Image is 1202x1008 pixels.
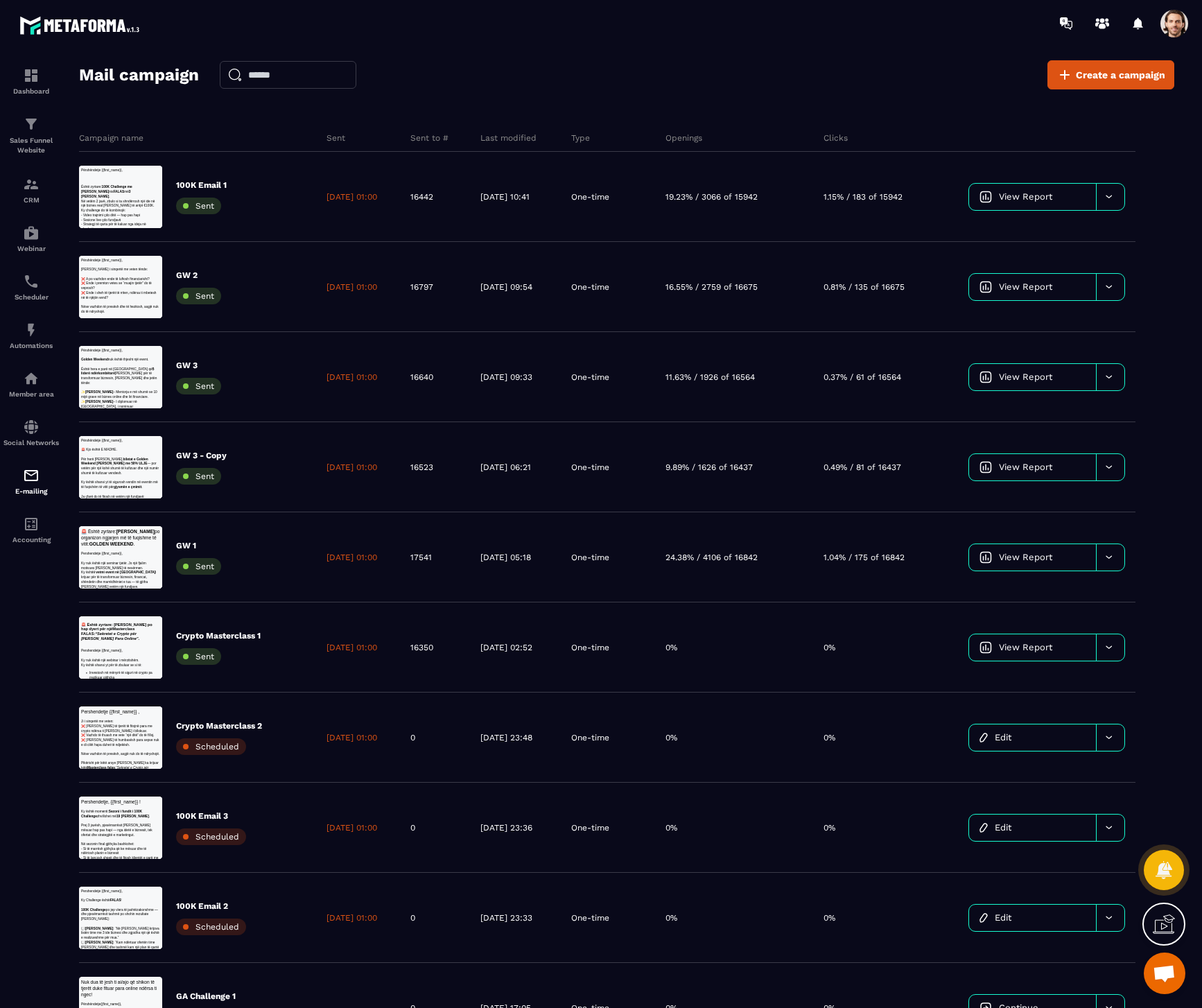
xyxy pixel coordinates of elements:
span: View Report [999,372,1052,382]
strong: [PERSON_NAME] [21,148,114,160]
img: icon [979,461,992,473]
span: View Report [999,642,1052,652]
a: View Report [969,634,1096,661]
strong: [PERSON_NAME] [21,179,114,191]
p: Ky është shansi yt të sigurosh vendin në eventin më të fuqishëm të vitit për . [7,147,270,193]
p: ❌ [PERSON_NAME] të tjerët të fitojnë para me crypto ndërsa ti [PERSON_NAME] i bllokuar. ❌ Vazhdo ... [7,58,270,150]
p: 17541 [410,552,432,563]
p: [DATE] 23:36 [480,822,532,833]
p: [DATE] 10:41 [480,191,530,202]
p: Është hera e parë në [GEOGRAPHIC_DATA] që [PERSON_NAME] për të transformuar biznesin, [PERSON_NAM... [7,69,270,147]
strong: [PERSON_NAME] [21,132,114,144]
a: View Report [969,454,1096,480]
p: 11.63% / 1926 of 16564 [665,372,755,383]
p: One-time [571,912,609,923]
p: Ky nuk është një webinar i mërzitshëm. Ky është shansi yt për të zbuluar se si të: [7,139,270,170]
p: Openings [665,132,702,144]
p: Dashboard [3,87,59,95]
span: Sent [195,201,214,211]
span: Sent [195,652,214,661]
li: Investosh në mënyrë të sigurt në crypto pa rrezikuar gjithçka [35,181,270,227]
p: 100K Email 1 [176,180,227,191]
strong: [PERSON_NAME] [124,8,252,26]
p: [DATE] 09:54 [480,281,532,293]
p: Clicks [824,132,848,144]
img: logo [19,12,144,38]
div: Open chat [1144,953,1185,994]
span: 29–31 Gusht [22,113,88,125]
a: View Report [969,364,1096,390]
p: {{first_name}}, [7,85,270,100]
p: CRM [3,196,59,204]
p: One-time [571,462,609,473]
a: accountantaccountantAccounting [3,505,59,554]
span: Sent [195,291,214,301]
p: 24.38% / 4106 of 16842 [665,552,758,563]
p: One-time [571,281,609,293]
p: Automations [3,342,59,349]
p: One-time [571,552,609,563]
img: icon [979,551,992,564]
a: formationformationDashboard [3,57,59,105]
p: Campaign name [79,132,143,144]
p: Ja çfarë do të fitosh në vetëm një fundjavë: - Si të ndërtosh një biznes online fitimprurës me AI... [7,193,270,302]
p: Është zyrtare: nis më . [7,64,270,110]
p: 0% [824,822,835,833]
p: [DATE] 01:00 [326,552,377,563]
p: 19.23% / 3066 of 15942 [665,191,758,202]
p: [DATE] 23:33 [480,912,532,923]
p: Member area [3,390,59,398]
img: accountant [23,516,40,532]
p: 0 [410,822,415,833]
p: Scheduler [3,293,59,301]
img: formation [23,67,40,84]
p: [DATE] 23:48 [480,732,532,743]
p: Social Networks [3,439,59,446]
strong: Golden Weekend [7,40,97,51]
strong: Masterclass FALAS [7,35,186,65]
img: icon [979,371,992,383]
p: 1.15% / 183 of 15942 [824,191,903,202]
p: 0% [824,912,835,923]
img: automations [23,322,40,338]
span: Sent [195,381,214,391]
p: Pershendetje {{first_name}}, [7,85,270,100]
span: Edit [995,732,1011,742]
span: Nuk dua të jesh ti ai/ajo që shikon të tjerët duke fituar para online ndërsa ti ngec! [7,8,259,69]
p: Type [571,132,590,144]
a: View Report [969,274,1096,300]
strong: 19 [PERSON_NAME] [125,59,233,71]
p: [DATE] 01:00 [326,822,377,833]
span: View Report [999,191,1052,202]
p: 🚨 Kjo është E MADHE. [7,38,270,69]
p: 16442 [410,191,433,202]
em: “Sekretet e Crypto për [PERSON_NAME] Para Online” [7,199,232,226]
p: Përshëndetje {{first_name}}, [7,7,270,22]
img: automations [23,225,40,241]
a: social-networksocial-networkSocial Networks [3,408,59,457]
span: Më [7,113,22,125]
a: emailemailE-mailing [3,457,59,505]
a: automationsautomationsAutomations [3,311,59,360]
p: 9.89% / 1626 of 16437 [665,462,753,473]
a: schedulerschedulerScheduler [3,263,59,311]
p: [DATE] 02:52 [480,642,532,653]
p: 0% [665,642,677,653]
p: One-time [571,372,609,383]
p: Prej 3 javësh, pjesëmarrësit [PERSON_NAME] mësuar hap pas hapi — nga idetë e biznesit, tek oferta... [7,89,270,151]
p: [DATE] 01:00 [326,912,377,923]
strong: 100K Challenge [7,71,89,82]
span: Scheduled [195,922,239,932]
p: [DATE] 06:21 [480,462,531,473]
span: Sent [195,471,214,481]
p: Ky është momenti: zhvillohet më . [7,42,270,89]
p: Ky challenge do të kombinojë: - Video trajnimi çdo ditë — hap pas hapi - Sesione live çdo fundjav... [7,141,270,234]
strong: GOLDEN WEEKEND [34,51,182,69]
p: 0.49% / 81 of 16437 [824,462,901,473]
p: GW 3 [176,360,221,371]
span: View Report [999,281,1052,292]
p: One-time [571,642,609,653]
span: Edit [995,912,1011,923]
p: 16523 [410,462,433,473]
